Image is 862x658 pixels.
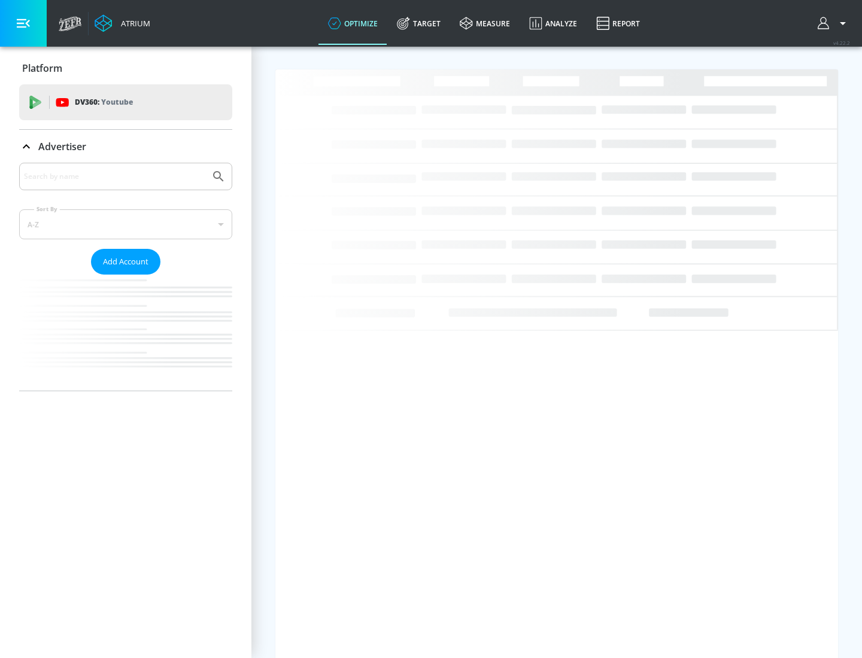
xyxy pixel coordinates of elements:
[318,2,387,45] a: optimize
[19,130,232,163] div: Advertiser
[19,51,232,85] div: Platform
[520,2,587,45] a: Analyze
[387,2,450,45] a: Target
[833,39,850,46] span: v 4.22.2
[103,255,148,269] span: Add Account
[19,209,232,239] div: A-Z
[19,275,232,391] nav: list of Advertiser
[19,163,232,391] div: Advertiser
[587,2,649,45] a: Report
[22,62,62,75] p: Platform
[75,96,133,109] p: DV360:
[34,205,60,213] label: Sort By
[19,84,232,120] div: DV360: Youtube
[24,169,205,184] input: Search by name
[101,96,133,108] p: Youtube
[116,18,150,29] div: Atrium
[450,2,520,45] a: measure
[91,249,160,275] button: Add Account
[38,140,86,153] p: Advertiser
[95,14,150,32] a: Atrium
